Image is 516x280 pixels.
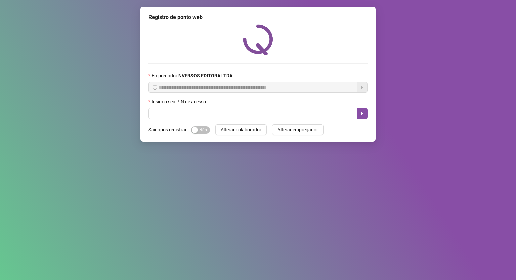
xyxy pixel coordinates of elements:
[148,13,368,21] div: Registro de ponto web
[359,111,365,116] span: caret-right
[277,126,318,133] span: Alterar empregador
[243,24,273,55] img: QRPoint
[215,124,267,135] button: Alterar colaborador
[272,124,324,135] button: Alterar empregador
[148,124,191,135] label: Sair após registrar
[148,98,210,105] label: Insira o seu PIN de acesso
[152,72,232,79] span: Empregador :
[178,73,232,78] strong: NVERSOS EDITORA LTDA
[221,126,261,133] span: Alterar colaborador
[153,85,157,90] span: info-circle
